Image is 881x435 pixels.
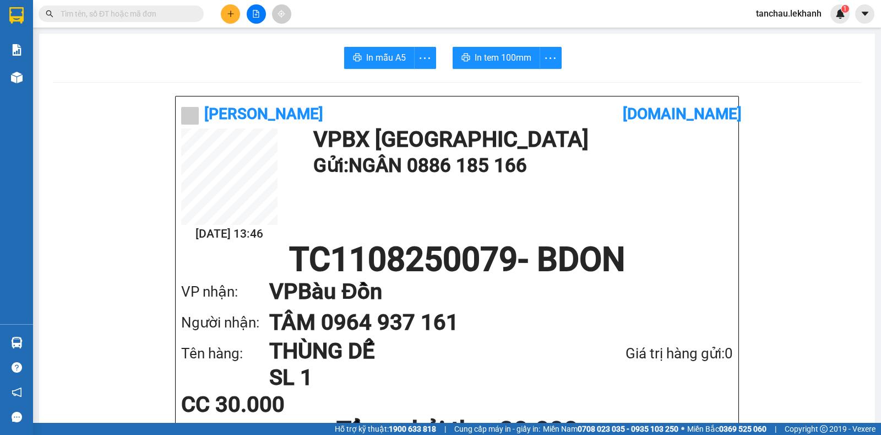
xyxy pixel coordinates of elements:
[540,47,562,69] button: more
[278,10,285,18] span: aim
[747,7,830,20] span: tanchau.lekhanh
[9,7,24,24] img: logo-vxr
[313,151,727,181] h1: Gửi: NGÂN 0886 185 166
[444,423,446,435] span: |
[269,364,567,391] h1: SL 1
[415,51,436,65] span: more
[11,44,23,56] img: solution-icon
[775,423,776,435] span: |
[841,5,849,13] sup: 1
[366,51,406,65] span: In mẫu A5
[578,425,678,433] strong: 0708 023 035 - 0935 103 250
[623,105,742,123] b: [DOMAIN_NAME]
[61,8,191,20] input: Tìm tên, số ĐT hoặc mã đơn
[313,128,727,151] h1: VP BX [GEOGRAPHIC_DATA]
[46,10,53,18] span: search
[181,281,269,303] div: VP nhận:
[389,425,436,433] strong: 1900 633 818
[344,47,415,69] button: printerIn mẫu A5
[687,423,766,435] span: Miền Bắc
[227,10,235,18] span: plus
[181,225,278,243] h2: [DATE] 13:46
[820,425,828,433] span: copyright
[247,4,266,24] button: file-add
[335,423,436,435] span: Hỗ trợ kỹ thuật:
[11,72,23,83] img: warehouse-icon
[835,9,845,19] img: icon-new-feature
[269,276,711,307] h1: VP Bàu Đồn
[181,342,269,365] div: Tên hàng:
[453,47,540,69] button: printerIn tem 100mm
[272,4,291,24] button: aim
[719,425,766,433] strong: 0369 525 060
[181,394,363,416] div: CC 30.000
[204,105,323,123] b: [PERSON_NAME]
[12,387,22,398] span: notification
[181,243,733,276] h1: TC1108250079 - BDON
[461,53,470,63] span: printer
[540,51,561,65] span: more
[12,412,22,422] span: message
[11,337,23,348] img: warehouse-icon
[454,423,540,435] span: Cung cấp máy in - giấy in:
[353,53,362,63] span: printer
[843,5,847,13] span: 1
[269,307,711,338] h1: TÂM 0964 937 161
[269,338,567,364] h1: THÙNG DẾ
[414,47,436,69] button: more
[855,4,874,24] button: caret-down
[12,362,22,373] span: question-circle
[543,423,678,435] span: Miền Nam
[860,9,870,19] span: caret-down
[252,10,260,18] span: file-add
[181,312,269,334] div: Người nhận:
[681,427,684,431] span: ⚪️
[475,51,531,65] span: In tem 100mm
[221,4,240,24] button: plus
[567,342,733,365] div: Giá trị hàng gửi: 0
